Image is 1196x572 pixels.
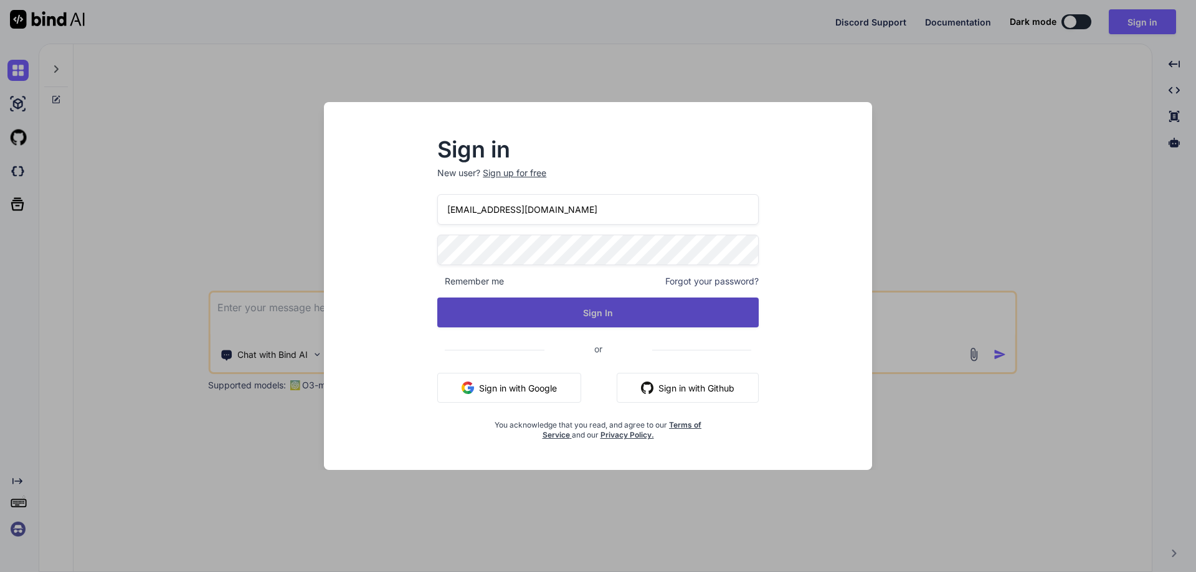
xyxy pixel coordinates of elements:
[544,334,652,364] span: or
[437,373,581,403] button: Sign in with Google
[617,373,759,403] button: Sign in with Github
[491,413,705,440] div: You acknowledge that you read, and agree to our and our
[437,167,759,194] p: New user?
[641,382,653,394] img: github
[543,420,702,439] a: Terms of Service
[437,275,504,288] span: Remember me
[437,298,759,327] button: Sign In
[437,139,759,159] h2: Sign in
[462,382,474,394] img: google
[437,194,759,225] input: Login or Email
[483,167,546,179] div: Sign up for free
[600,430,654,439] a: Privacy Policy.
[665,275,759,288] span: Forgot your password?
